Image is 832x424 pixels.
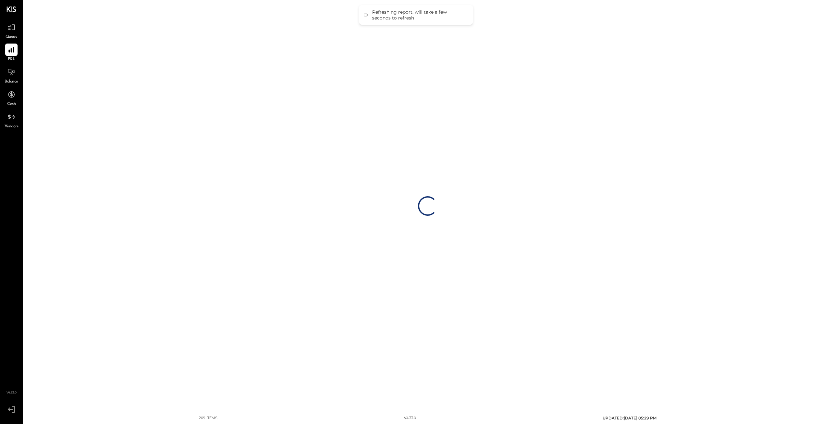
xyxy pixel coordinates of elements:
[8,57,15,62] span: P&L
[372,9,466,21] div: Refreshing report, will take a few seconds to refresh
[404,416,416,421] div: v 4.33.0
[7,101,16,107] span: Cash
[0,44,22,62] a: P&L
[0,88,22,107] a: Cash
[0,21,22,40] a: Queue
[5,124,19,130] span: Vendors
[0,111,22,130] a: Vendors
[199,416,217,421] div: 209 items
[0,66,22,85] a: Balance
[603,416,656,420] span: UPDATED: [DATE] 05:29 PM
[6,34,18,40] span: Queue
[5,79,18,85] span: Balance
